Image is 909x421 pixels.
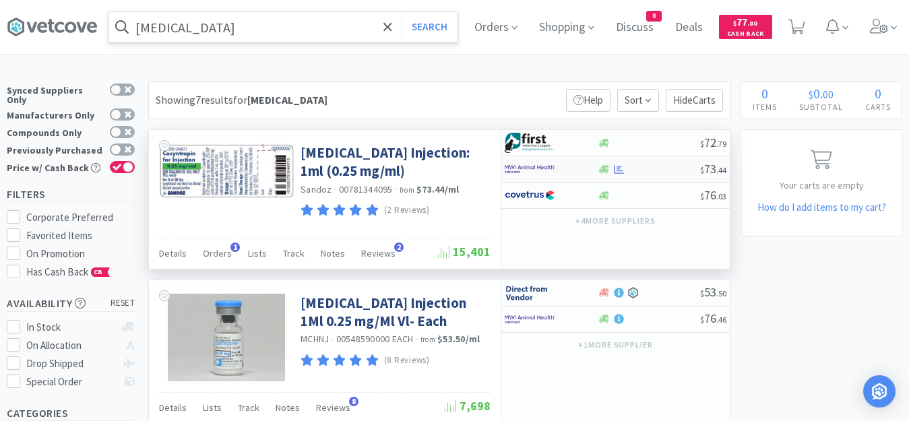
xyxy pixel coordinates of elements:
[26,356,116,372] div: Drop Shipped
[716,315,726,325] span: . 46
[610,22,659,34] a: Discuss8
[445,398,491,414] span: 7,698
[7,84,103,104] div: Synced Suppliers Only
[168,294,284,381] img: c7dd022148264f138a402a94fbd89e34_340856.jpeg
[700,288,704,298] span: $
[823,88,834,101] span: 00
[700,284,726,300] span: 53
[875,85,881,102] span: 0
[203,401,222,414] span: Lists
[700,311,726,326] span: 76
[283,247,305,259] span: Track
[670,22,708,34] a: Deals
[505,159,555,179] img: f6b2451649754179b5b4e0c70c3f7cb0_2.png
[420,335,435,344] span: from
[813,85,820,102] span: 0
[400,185,414,195] span: from
[7,126,103,137] div: Compounds Only
[7,161,103,172] div: Price w/ Cash Back
[159,247,187,259] span: Details
[438,244,491,259] span: 15,401
[566,89,610,112] p: Help
[339,183,393,195] span: 00781344095
[700,315,704,325] span: $
[316,401,350,414] span: Reviews
[394,242,404,252] span: 2
[505,185,555,205] img: 77fca1acd8b6420a9015268ca798ef17_1.png
[569,212,662,230] button: +4more suppliers
[156,92,327,109] div: Showing 7 results
[716,165,726,175] span: . 44
[416,333,418,346] span: ·
[159,143,294,197] img: 6fe6e41899734f4e8b40aff55e04bfb2_17023.png
[26,337,116,354] div: On Allocation
[7,406,135,421] h5: Categories
[301,143,487,181] a: [MEDICAL_DATA] Injection: 1ml (0.25 mg/ml)
[571,335,660,354] button: +1more supplier
[26,246,135,262] div: On Promotion
[111,296,135,311] span: reset
[666,89,723,112] p: Hide Carts
[741,100,788,113] h4: Items
[716,139,726,149] span: . 79
[301,333,329,345] a: MCHNJ
[700,161,726,176] span: 73
[437,333,480,345] strong: $53.50 / ml
[416,183,459,195] strong: $73.44 / ml
[700,135,726,150] span: 72
[716,288,726,298] span: . 50
[809,88,813,101] span: $
[733,19,736,28] span: $
[700,191,704,201] span: $
[384,203,430,218] p: (2 Reviews)
[719,9,772,45] a: $77.80Cash Back
[7,296,135,311] h5: Availability
[741,178,902,193] p: Your carts are empty
[727,30,764,39] span: Cash Back
[395,183,398,195] span: ·
[7,143,103,155] div: Previously Purchased
[788,100,854,113] h4: Subtotal
[276,401,300,414] span: Notes
[334,183,337,195] span: ·
[26,228,135,244] div: Favorited Items
[647,11,661,21] span: 8
[788,87,854,100] div: .
[402,11,458,42] button: Search
[741,199,902,216] h5: How do I add items to my cart?
[716,191,726,201] span: . 03
[349,397,358,406] span: 8
[233,93,327,106] span: for
[26,374,116,390] div: Special Order
[7,187,135,202] h5: Filters
[321,247,345,259] span: Notes
[505,309,555,329] img: f6b2451649754179b5b4e0c70c3f7cb0_2.png
[26,265,111,278] span: Has Cash Back
[361,247,396,259] span: Reviews
[384,354,430,368] p: (8 Reviews)
[863,375,896,408] div: Open Intercom Messenger
[230,242,240,252] span: 1
[159,401,187,414] span: Details
[7,108,103,120] div: Manufacturers Only
[301,183,332,195] span: Sandoz
[733,15,757,28] span: 77
[617,89,659,112] span: Sort
[247,93,327,106] strong: [MEDICAL_DATA]
[108,11,458,42] input: Search by item, sku, manufacturer, ingredient, size...
[336,333,414,345] span: 00548590000 EACH
[854,100,902,113] h4: Carts
[761,85,768,102] span: 0
[505,133,555,153] img: 67d67680309e4a0bb49a5ff0391dcc42_6.png
[505,283,555,303] img: c67096674d5b41e1bca769e75293f8dd_19.png
[700,165,704,175] span: $
[248,247,267,259] span: Lists
[203,247,232,259] span: Orders
[26,209,135,226] div: Corporate Preferred
[238,401,259,414] span: Track
[301,294,487,331] a: [MEDICAL_DATA] Injection 1Ml 0.25 mg/Ml Vl- Each
[700,139,704,149] span: $
[92,268,105,276] span: CB
[700,187,726,203] span: 76
[331,333,334,346] span: ·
